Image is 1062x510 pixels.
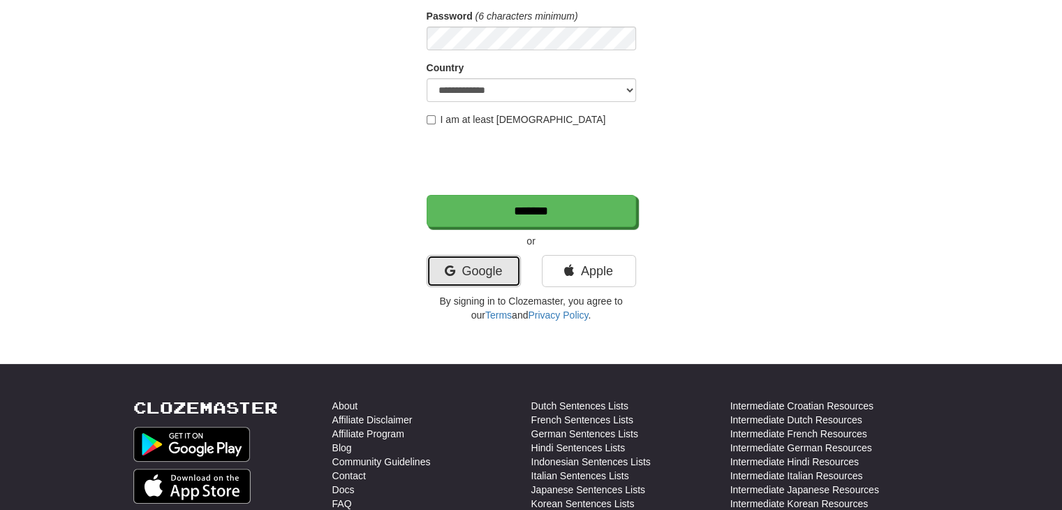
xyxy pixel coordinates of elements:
a: Docs [332,483,355,497]
a: French Sentences Lists [531,413,633,427]
input: I am at least [DEMOGRAPHIC_DATA] [427,115,436,124]
a: Affiliate Program [332,427,404,441]
a: Italian Sentences Lists [531,469,629,483]
label: I am at least [DEMOGRAPHIC_DATA] [427,112,606,126]
label: Country [427,61,464,75]
a: Intermediate Hindi Resources [730,455,859,469]
a: Intermediate Croatian Resources [730,399,873,413]
p: By signing in to Clozemaster, you agree to our and . [427,294,636,322]
img: Get it on App Store [133,469,251,504]
a: Intermediate Italian Resources [730,469,863,483]
a: Dutch Sentences Lists [531,399,628,413]
a: German Sentences Lists [531,427,638,441]
a: Intermediate French Resources [730,427,867,441]
a: About [332,399,358,413]
iframe: reCAPTCHA [427,133,639,188]
a: Intermediate Japanese Resources [730,483,879,497]
a: Intermediate German Resources [730,441,872,455]
a: Blog [332,441,352,455]
a: Affiliate Disclaimer [332,413,413,427]
a: Community Guidelines [332,455,431,469]
a: Apple [542,255,636,287]
p: or [427,234,636,248]
a: Clozemaster [133,399,278,416]
a: Indonesian Sentences Lists [531,455,651,469]
img: Get it on Google Play [133,427,251,462]
a: Privacy Policy [528,309,588,321]
label: Password [427,9,473,23]
a: Terms [485,309,512,321]
a: Contact [332,469,366,483]
a: Hindi Sentences Lists [531,441,626,455]
em: (6 characters minimum) [475,10,578,22]
a: Google [427,255,521,287]
a: Japanese Sentences Lists [531,483,645,497]
a: Intermediate Dutch Resources [730,413,862,427]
